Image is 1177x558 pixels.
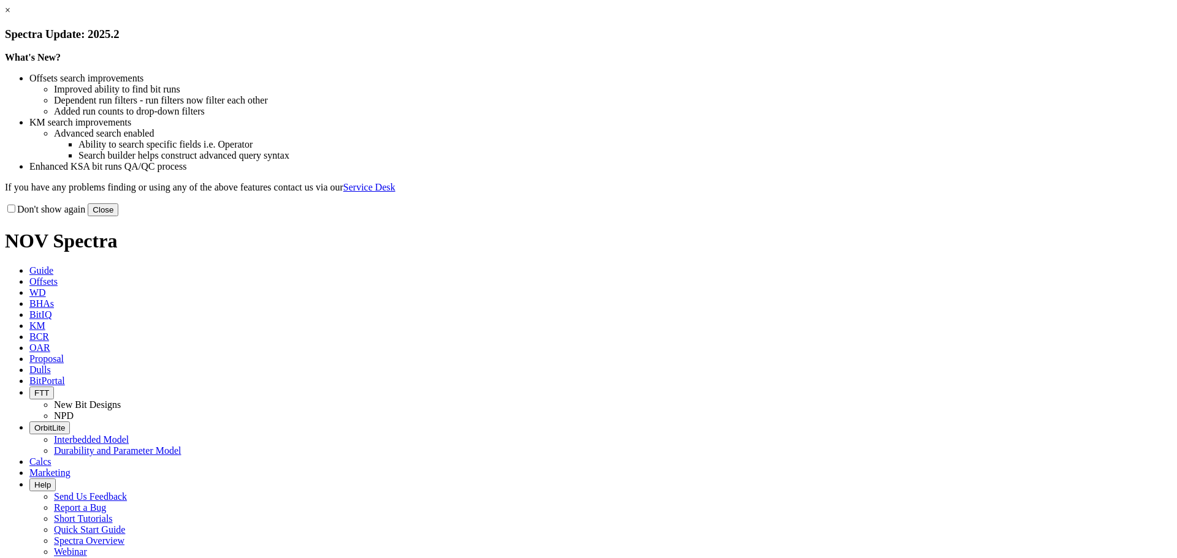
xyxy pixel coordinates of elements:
[54,410,74,421] a: NPD
[29,73,1172,84] li: Offsets search improvements
[29,467,70,478] span: Marketing
[54,502,106,513] a: Report a Bug
[34,480,51,489] span: Help
[343,182,395,192] a: Service Desk
[5,52,61,62] strong: What's New?
[54,535,124,546] a: Spectra Overview
[29,276,58,287] span: Offsets
[5,182,1172,193] p: If you have any problems finding or using any of the above features contact us via our
[54,491,127,502] a: Send Us Feedback
[29,287,46,298] span: WD
[29,456,51,467] span: Calcs
[78,150,1172,161] li: Search builder helps construct advanced query syntax
[54,84,1172,95] li: Improved ability to find bit runs
[29,161,1172,172] li: Enhanced KSA bit runs QA/QC process
[54,95,1172,106] li: Dependent run filters - run filters now filter each other
[29,320,45,331] span: KM
[7,205,15,213] input: Don't show again
[54,399,121,410] a: New Bit Designs
[29,309,51,320] span: BitIQ
[5,28,1172,41] h3: Spectra Update: 2025.2
[29,265,53,276] span: Guide
[88,203,118,216] button: Close
[29,117,1172,128] li: KM search improvements
[78,139,1172,150] li: Ability to search specific fields i.e. Operator
[29,298,54,309] span: BHAs
[29,353,64,364] span: Proposal
[54,128,1172,139] li: Advanced search enabled
[5,204,85,214] label: Don't show again
[54,546,87,557] a: Webinar
[29,342,50,353] span: OAR
[5,230,1172,252] h1: NOV Spectra
[54,513,113,524] a: Short Tutorials
[54,524,125,535] a: Quick Start Guide
[54,434,129,445] a: Interbedded Model
[54,445,181,456] a: Durability and Parameter Model
[29,375,65,386] span: BitPortal
[29,364,51,375] span: Dulls
[34,423,65,432] span: OrbitLite
[29,331,49,342] span: BCR
[34,388,49,398] span: FTT
[54,106,1172,117] li: Added run counts to drop-down filters
[5,5,10,15] a: ×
